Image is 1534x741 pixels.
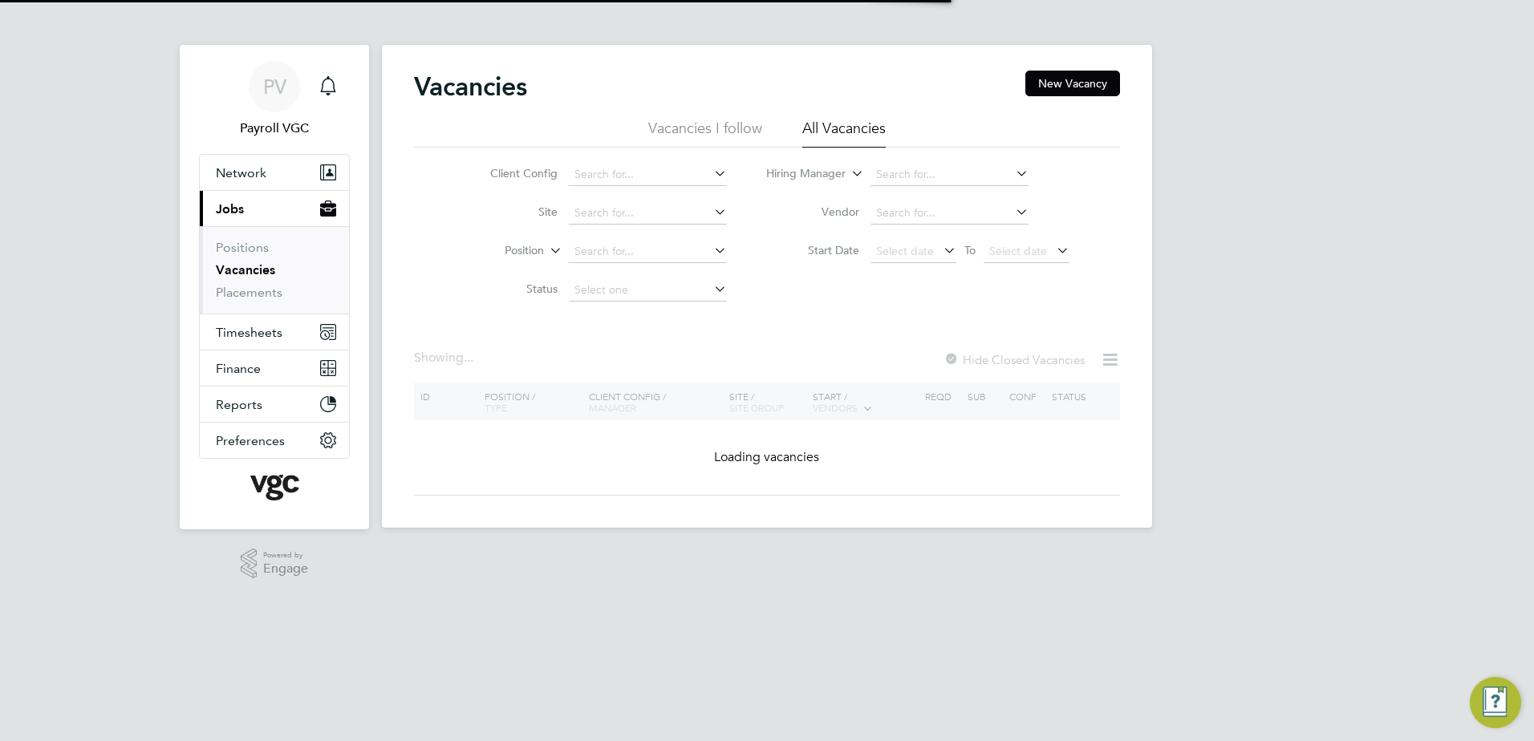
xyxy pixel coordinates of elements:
[753,166,846,182] label: Hiring Manager
[648,119,762,148] li: Vacancies I follow
[216,262,275,277] a: Vacancies
[465,166,558,180] label: Client Config
[569,241,727,263] input: Search for...
[216,201,244,217] span: Jobs
[180,45,369,529] nav: Main navigation
[216,285,282,300] a: Placements
[870,202,1029,225] input: Search for...
[200,350,349,386] button: Finance
[263,549,308,562] span: Powered by
[767,243,859,257] label: Start Date
[200,387,349,422] button: Reports
[263,562,308,576] span: Engage
[216,325,282,340] span: Timesheets
[414,350,477,366] div: Showing
[250,475,299,500] img: vgcgroup-logo-retina.png
[989,244,1047,258] span: Select date
[569,202,727,225] input: Search for...
[767,204,859,219] label: Vendor
[876,244,934,258] span: Select date
[452,243,544,259] label: Position
[1470,677,1521,728] button: Engage Resource Center
[241,549,309,579] a: Powered byEngage
[200,155,349,190] button: Network
[870,164,1029,186] input: Search for...
[464,350,473,366] span: ...
[200,423,349,458] button: Preferences
[200,226,349,314] div: Jobs
[199,475,350,500] a: Go to home page
[960,240,980,261] span: To
[465,204,558,219] label: Site
[569,279,727,302] input: Select one
[200,314,349,350] button: Timesheets
[414,71,527,103] h2: Vacancies
[263,76,286,97] span: PV
[944,352,1085,367] label: Hide Closed Vacancies
[200,191,349,226] button: Jobs
[569,164,727,186] input: Search for...
[216,240,269,255] a: Positions
[216,433,285,448] span: Preferences
[465,281,558,296] label: Status
[216,361,261,376] span: Finance
[199,119,350,138] span: Payroll VGC
[216,165,266,180] span: Network
[1025,71,1120,96] button: New Vacancy
[216,397,262,412] span: Reports
[802,119,886,148] li: All Vacancies
[199,61,350,138] a: PVPayroll VGC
